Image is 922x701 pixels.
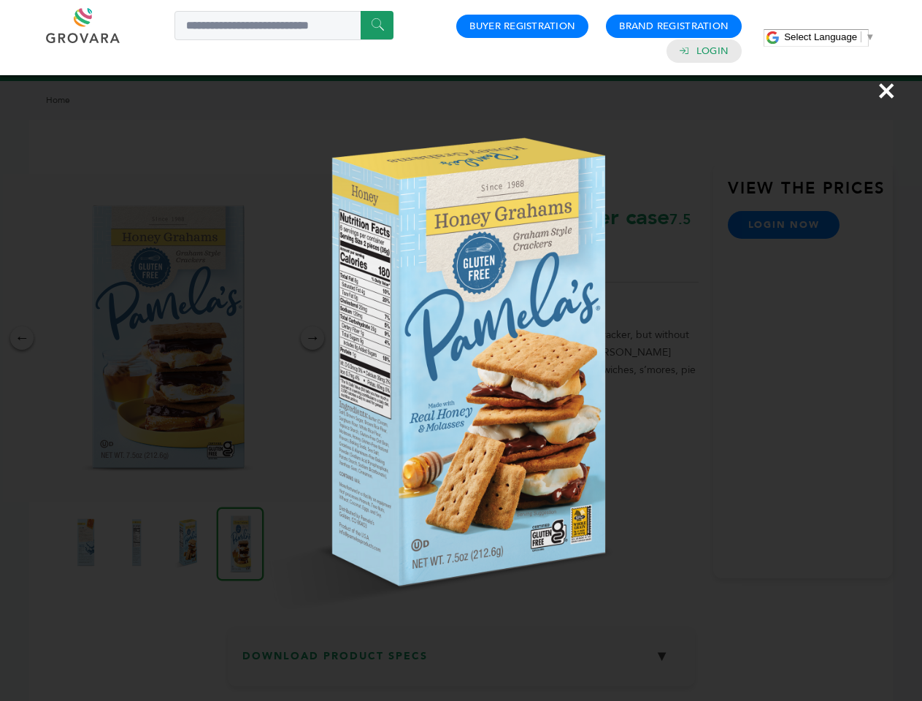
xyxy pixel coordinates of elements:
a: Buyer Registration [469,20,575,33]
img: Image Preview [181,84,742,645]
span: ▼ [865,31,875,42]
a: Brand Registration [619,20,729,33]
a: Select Language​ [784,31,875,42]
a: Login [696,45,729,58]
span: × [877,70,896,111]
input: Search a product or brand... [174,11,393,40]
span: Select Language [784,31,857,42]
